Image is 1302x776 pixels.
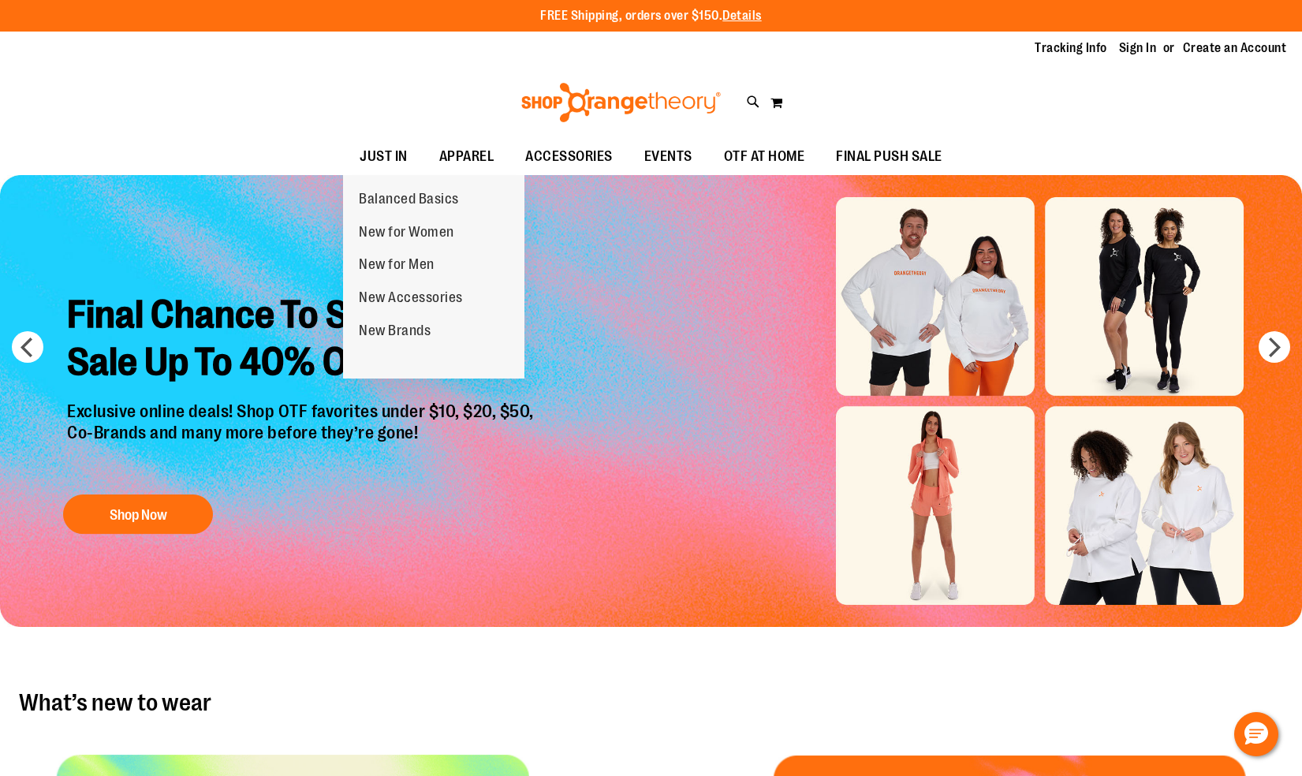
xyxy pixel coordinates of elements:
[12,331,43,363] button: prev
[439,139,494,174] span: APPAREL
[423,139,510,175] a: APPAREL
[525,139,613,174] span: ACCESSORIES
[629,139,708,175] a: EVENTS
[1183,39,1287,57] a: Create an Account
[519,83,723,122] img: Shop Orangetheory
[343,175,524,379] ul: JUST IN
[359,191,459,211] span: Balanced Basics
[63,494,213,534] button: Shop Now
[359,323,431,342] span: New Brands
[359,256,435,276] span: New for Men
[644,139,692,174] span: EVENTS
[540,7,762,25] p: FREE Shipping, orders over $150.
[343,248,450,282] a: New for Men
[820,139,958,175] a: FINAL PUSH SALE
[343,282,479,315] a: New Accessories
[1259,331,1290,363] button: next
[55,280,550,402] h2: Final Chance To Save - Sale Up To 40% Off!
[344,139,423,175] a: JUST IN
[509,139,629,175] a: ACCESSORIES
[708,139,821,175] a: OTF AT HOME
[19,690,1283,715] h2: What’s new to wear
[360,139,408,174] span: JUST IN
[359,224,454,244] span: New for Women
[343,216,470,249] a: New for Women
[836,139,942,174] span: FINAL PUSH SALE
[724,139,805,174] span: OTF AT HOME
[1234,712,1278,756] button: Hello, have a question? Let’s chat.
[1035,39,1107,57] a: Tracking Info
[55,280,550,543] a: Final Chance To Save -Sale Up To 40% Off! Exclusive online deals! Shop OTF favorites under $10, $...
[722,9,762,23] a: Details
[55,402,550,479] p: Exclusive online deals! Shop OTF favorites under $10, $20, $50, Co-Brands and many more before th...
[343,315,446,348] a: New Brands
[359,289,463,309] span: New Accessories
[343,183,475,216] a: Balanced Basics
[1119,39,1157,57] a: Sign In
